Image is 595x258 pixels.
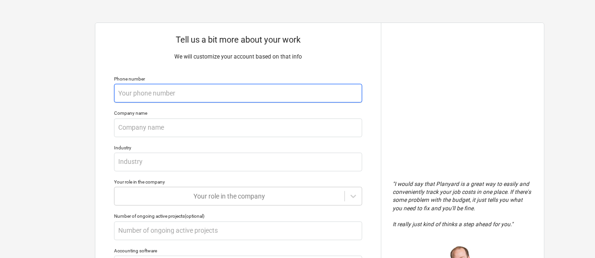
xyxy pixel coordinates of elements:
[393,180,533,229] p: " I would say that Planyard is a great way to easily and conveniently track your job costs in one...
[114,34,362,45] p: Tell us a bit more about your work
[548,213,595,258] iframe: Chat Widget
[114,221,362,240] input: Number of ongoing active projects
[114,145,362,151] div: Industry
[114,110,362,116] div: Company name
[114,76,362,82] div: Phone number
[114,118,362,137] input: Company name
[114,179,362,185] div: Your role in the company
[114,53,362,61] p: We will customize your account based on that info
[114,248,362,254] div: Accounting software
[114,84,362,103] input: Your phone number
[114,213,362,219] div: Number of ongoing active projects (optional)
[114,153,362,171] input: Industry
